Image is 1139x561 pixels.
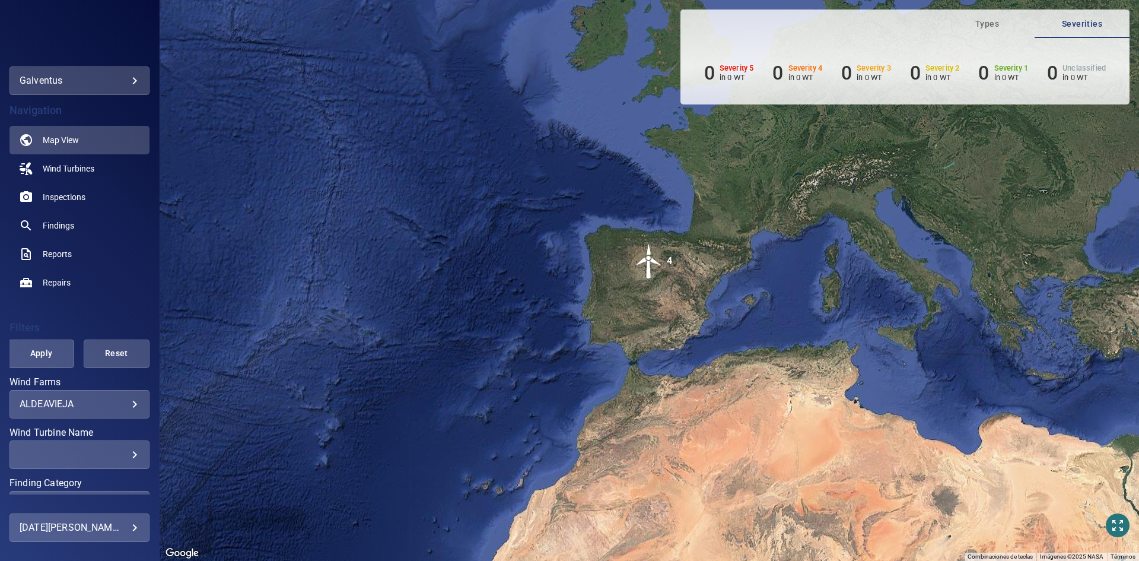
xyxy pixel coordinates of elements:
[9,183,149,211] a: inspections noActive
[98,346,135,361] span: Reset
[9,478,149,488] label: Finding Category
[163,546,202,561] img: Google
[47,30,112,42] img: galventus-logo
[910,62,960,84] li: Severity 2
[163,546,202,561] a: Abre esta zona en Google Maps (se abre en una nueva ventana)
[20,398,139,410] div: ALDEAVIEJA
[788,73,823,82] p: in 0 WT
[788,64,823,72] h6: Severity 4
[978,62,1028,84] li: Severity 1
[841,62,891,84] li: Severity 3
[994,73,1029,82] p: in 0 WT
[772,62,822,84] li: Severity 4
[857,73,891,82] p: in 0 WT
[9,428,149,438] label: Wind Turbine Name
[994,64,1029,72] h6: Severity 1
[9,390,149,419] div: Wind Farms
[84,340,149,368] button: Reset
[704,62,754,84] li: Severity 5
[720,73,754,82] p: in 0 WT
[968,553,1033,561] button: Combinaciones de teclas
[1042,17,1122,31] span: Severities
[43,220,74,232] span: Findings
[1062,73,1106,82] p: in 0 WT
[20,518,139,537] div: [DATE][PERSON_NAME]
[43,163,94,175] span: Wind Turbines
[1040,553,1103,560] span: Imágenes ©2025 NASA
[720,64,754,72] h6: Severity 5
[9,322,149,334] h4: Filters
[8,340,74,368] button: Apply
[9,440,149,469] div: Wind Turbine Name
[43,191,85,203] span: Inspections
[1062,64,1106,72] h6: Unclassified
[910,62,921,84] h6: 0
[9,126,149,154] a: map active
[20,71,139,90] div: galventus
[947,17,1027,31] span: Types
[9,268,149,297] a: repairs noActive
[9,211,149,240] a: findings noActive
[1047,62,1058,84] h6: 0
[857,64,891,72] h6: Severity 3
[23,346,59,361] span: Apply
[9,378,149,387] label: Wind Farms
[978,62,989,84] h6: 0
[9,66,149,95] div: galventus
[43,248,72,260] span: Reports
[43,134,79,146] span: Map View
[925,64,960,72] h6: Severity 2
[43,277,71,289] span: Repairs
[9,491,149,519] div: Finding Category
[704,62,715,84] h6: 0
[1111,553,1135,560] a: Términos (se abre en una nueva pestaña)
[667,243,672,279] div: 4
[841,62,852,84] h6: 0
[1047,62,1106,84] li: Severity Unclassified
[9,240,149,268] a: reports noActive
[9,154,149,183] a: windturbines noActive
[925,73,960,82] p: in 0 WT
[631,243,667,279] img: windFarmIcon.svg
[9,104,149,116] h4: Navigation
[631,243,667,281] gmp-advanced-marker: 4
[772,62,783,84] h6: 0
